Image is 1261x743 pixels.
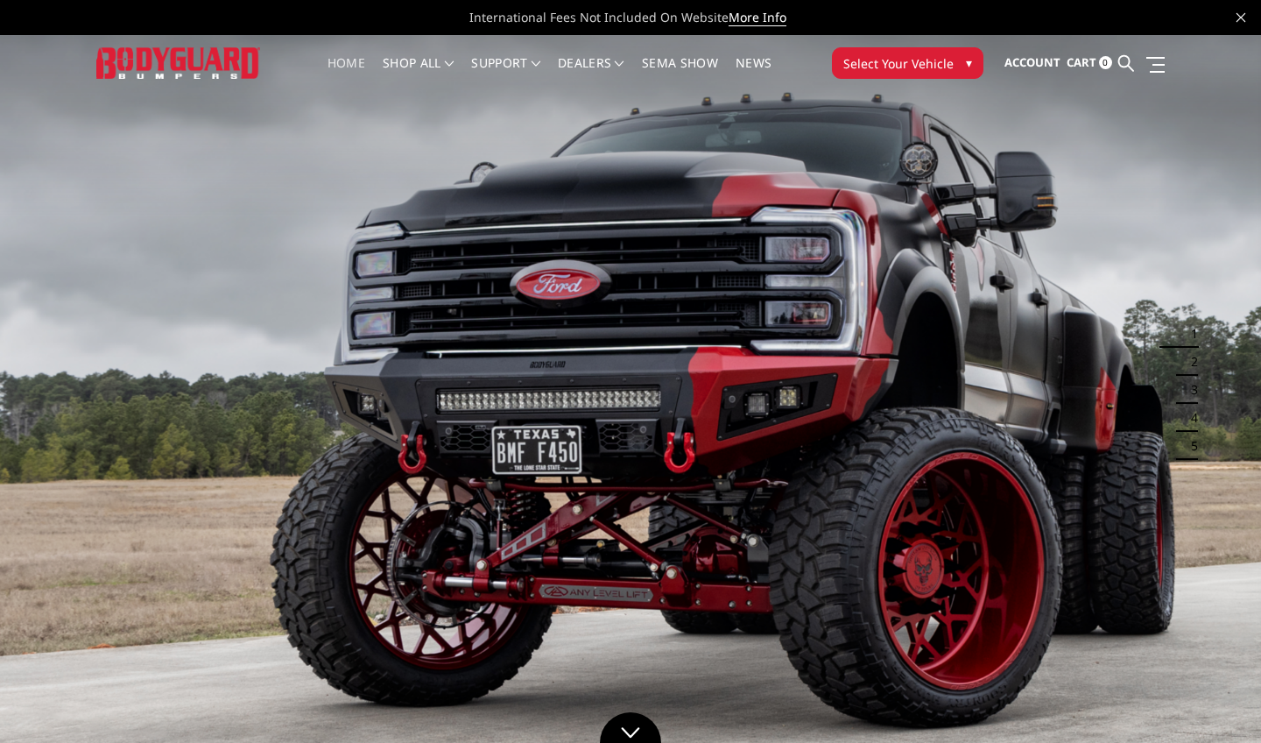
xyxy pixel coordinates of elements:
span: ▾ [966,53,972,72]
span: 0 [1099,56,1112,69]
img: BODYGUARD BUMPERS [96,47,260,80]
a: More Info [729,9,786,26]
button: 3 of 5 [1180,376,1198,404]
a: shop all [383,57,454,91]
span: Cart [1067,54,1096,70]
a: Support [471,57,540,91]
a: Account [1004,39,1060,87]
button: 4 of 5 [1180,404,1198,432]
button: 5 of 5 [1180,432,1198,460]
button: Select Your Vehicle [832,47,983,79]
a: Home [328,57,365,91]
a: News [736,57,771,91]
a: Cart 0 [1067,39,1112,87]
button: 1 of 5 [1180,320,1198,348]
a: Click to Down [600,712,661,743]
a: SEMA Show [642,57,718,91]
span: Account [1004,54,1060,70]
button: 2 of 5 [1180,348,1198,376]
a: Dealers [558,57,624,91]
span: Select Your Vehicle [843,54,954,73]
